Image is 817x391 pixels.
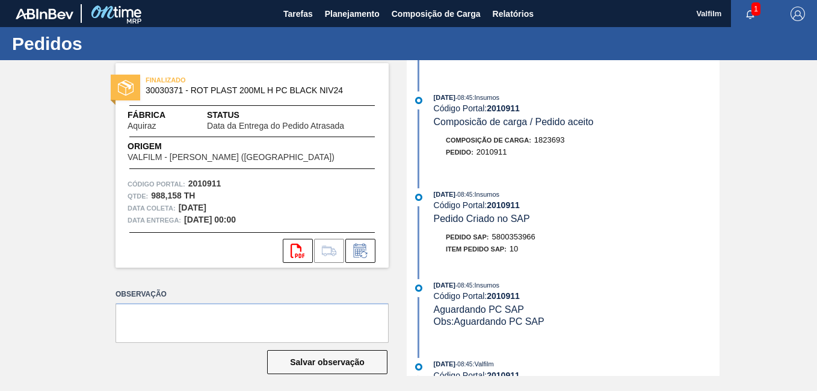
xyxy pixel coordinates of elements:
[434,103,720,113] div: Código Portal:
[434,191,455,198] span: [DATE]
[151,191,195,200] strong: 988,158 TH
[534,135,565,144] span: 1823693
[472,282,499,289] span: : Insumos
[128,109,194,122] span: Fábrica
[283,7,313,21] span: Tarefas
[510,244,518,253] span: 10
[415,363,422,371] img: atual
[455,191,472,198] span: - 08:45
[128,178,185,190] span: Código Portal:
[472,360,493,368] span: : Valfilm
[314,239,344,263] div: Ir para Composição de Carga
[434,304,524,315] span: Aguardando PC SAP
[207,122,344,131] span: Data da Entrega do Pedido Atrasada
[751,2,760,16] span: 1
[455,94,472,101] span: - 08:45
[128,122,156,131] span: Aquiraz
[434,200,720,210] div: Código Portal:
[472,191,499,198] span: : Insumos
[434,214,530,224] span: Pedido Criado no SAP
[128,153,335,162] span: VALFILM - [PERSON_NAME] ([GEOGRAPHIC_DATA])
[325,7,380,21] span: Planejamento
[446,149,473,156] span: Pedido :
[434,316,544,327] span: Obs: Aguardando PC SAP
[179,203,206,212] strong: [DATE]
[16,8,73,19] img: TNhmsLtSVTkK8tSr43FrP2fwEKptu5GPRR3wAAAABJRU5ErkJggg==
[12,37,226,51] h1: Pedidos
[392,7,481,21] span: Composição de Carga
[434,94,455,101] span: [DATE]
[446,233,489,241] span: Pedido SAP:
[128,214,181,226] span: Data entrega:
[455,282,472,289] span: - 08:45
[472,94,499,101] span: : Insumos
[446,245,507,253] span: Item pedido SAP:
[283,239,313,263] div: Abrir arquivo PDF
[128,140,369,153] span: Origem
[415,285,422,292] img: atual
[146,74,314,86] span: FINALIZADO
[415,194,422,201] img: atual
[207,109,377,122] span: Status
[434,117,594,127] span: Composicão de carga / Pedido aceito
[446,137,531,144] span: Composição de Carga :
[487,291,520,301] strong: 2010911
[487,371,520,380] strong: 2010911
[128,190,148,202] span: Qtde :
[118,80,134,96] img: status
[345,239,375,263] div: Informar alteração no pedido
[731,5,769,22] button: Notificações
[267,350,387,374] button: Salvar observação
[492,232,535,241] span: 5800353966
[791,7,805,21] img: Logout
[415,97,422,104] img: atual
[434,282,455,289] span: [DATE]
[487,200,520,210] strong: 2010911
[146,86,364,95] span: 30030371 - ROT PLAST 200ML H PC BLACK NIV24
[434,291,720,301] div: Código Portal:
[188,179,221,188] strong: 2010911
[493,7,534,21] span: Relatórios
[434,360,455,368] span: [DATE]
[116,286,389,303] label: Observação
[455,361,472,368] span: - 08:45
[487,103,520,113] strong: 2010911
[184,215,236,224] strong: [DATE] 00:00
[128,202,176,214] span: Data coleta:
[476,147,507,156] span: 2010911
[434,371,720,380] div: Código Portal:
